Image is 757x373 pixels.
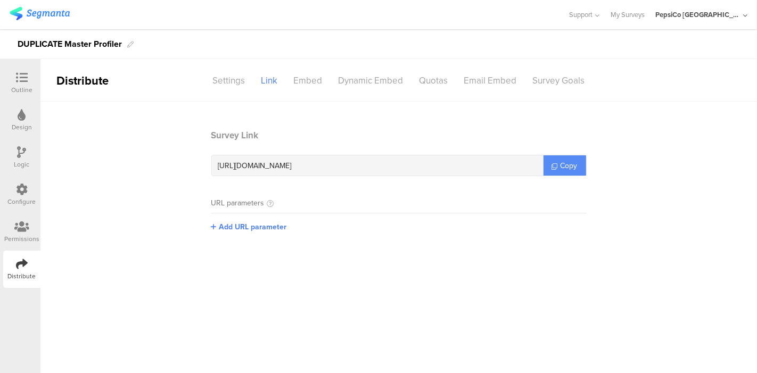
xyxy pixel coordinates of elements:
[12,122,32,132] div: Design
[205,71,253,90] div: Settings
[40,72,163,89] div: Distribute
[570,10,593,20] span: Support
[18,36,122,53] div: DUPLICATE Master Profiler
[218,160,292,171] span: [URL][DOMAIN_NAME]
[655,10,740,20] div: PepsiCo [GEOGRAPHIC_DATA]
[211,197,265,209] div: URL parameters
[525,71,593,90] div: Survey Goals
[8,271,36,281] div: Distribute
[456,71,525,90] div: Email Embed
[211,221,287,233] button: Add URL parameter
[286,71,331,90] div: Embed
[561,160,578,171] span: Copy
[11,85,32,95] div: Outline
[8,197,36,206] div: Configure
[10,7,70,20] img: segmanta logo
[14,160,30,169] div: Logic
[412,71,456,90] div: Quotas
[253,71,286,90] div: Link
[4,234,39,244] div: Permissions
[211,129,587,142] header: Survey Link
[219,221,287,233] span: Add URL parameter
[331,71,412,90] div: Dynamic Embed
